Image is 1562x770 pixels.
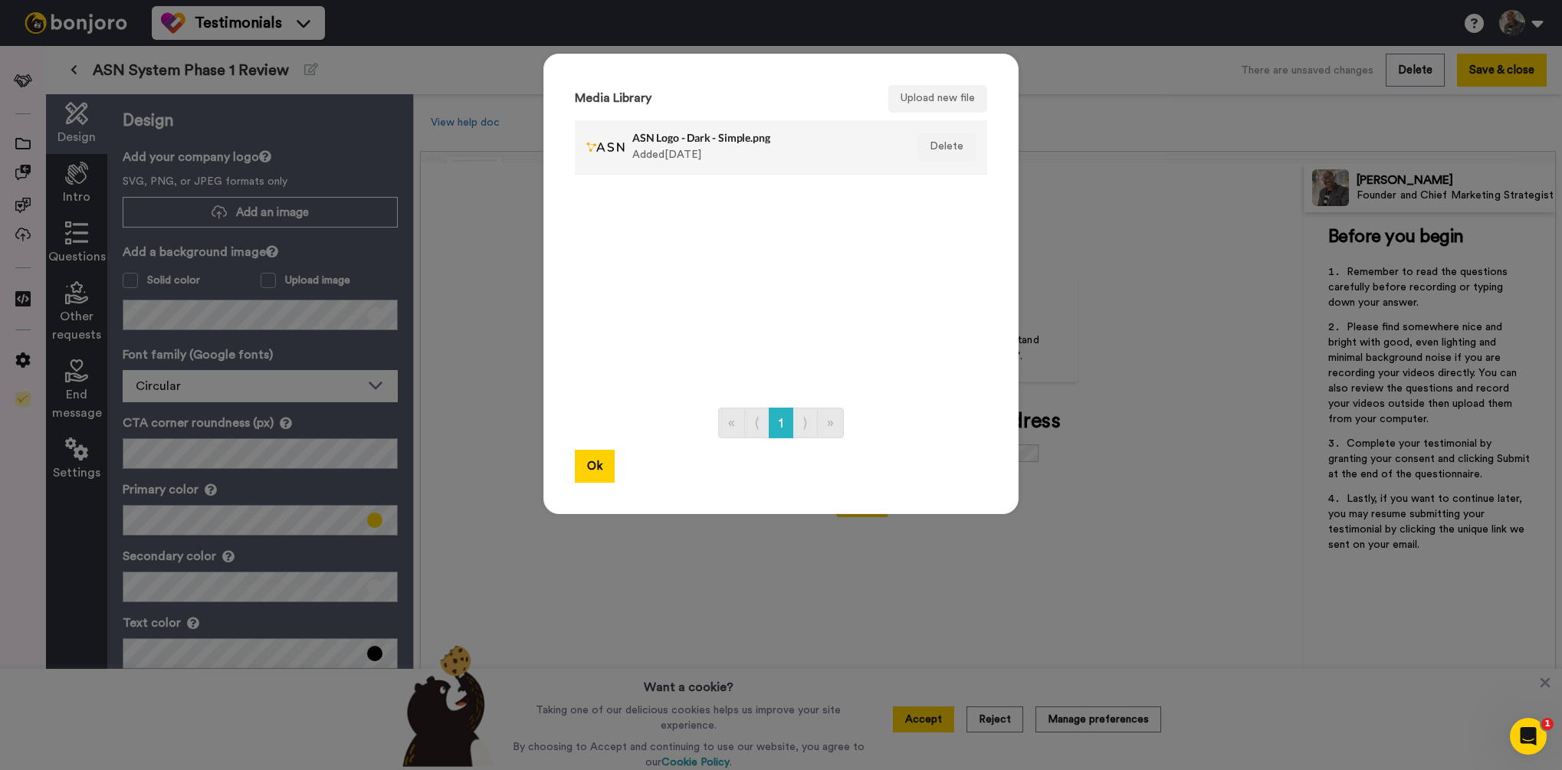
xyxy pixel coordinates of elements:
[769,408,793,438] a: Go to page number 1
[632,132,897,143] h4: ASN Logo - Dark - Simple.png
[744,408,770,438] a: Go to previous page
[1510,718,1547,755] iframe: Intercom live chat
[718,408,745,438] a: Go to first page
[888,85,987,113] button: Upload new file
[575,92,651,106] h3: Media Library
[917,133,976,161] button: Delete
[1541,718,1554,730] span: 1
[792,408,818,438] a: Go to next page
[817,408,844,438] a: Go to last page
[575,450,615,483] button: Ok
[632,128,897,166] div: Added [DATE]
